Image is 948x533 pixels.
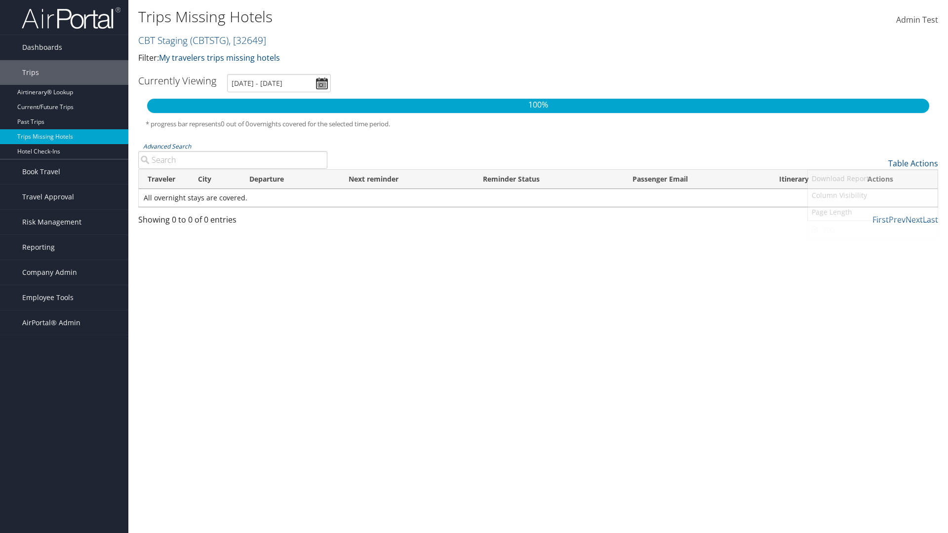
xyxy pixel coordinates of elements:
a: 10 [808,171,938,188]
a: Download Report [808,170,938,187]
span: Employee Tools [22,285,74,310]
span: Company Admin [22,260,77,285]
span: Reporting [22,235,55,260]
span: Risk Management [22,210,81,234]
span: Book Travel [22,159,60,184]
span: Travel Approval [22,185,74,209]
a: 100 [808,222,938,238]
img: airportal-logo.png [22,6,120,30]
span: Trips [22,60,39,85]
a: 25 [808,188,938,205]
span: Dashboards [22,35,62,60]
a: 50 [808,205,938,222]
span: AirPortal® Admin [22,310,80,335]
